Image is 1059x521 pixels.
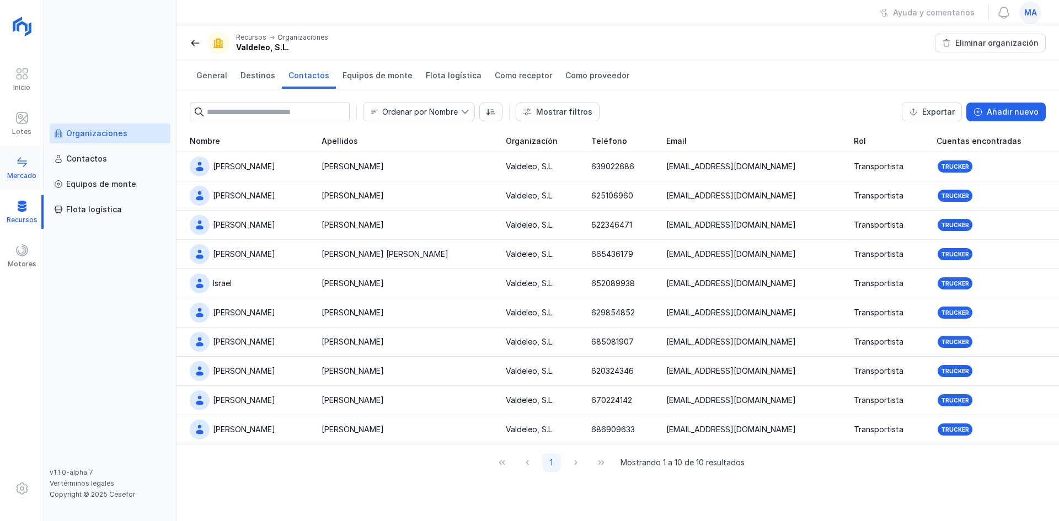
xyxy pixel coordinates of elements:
a: Flota logística [419,61,488,89]
div: [EMAIL_ADDRESS][DOMAIN_NAME] [666,219,796,230]
a: Contactos [282,61,336,89]
div: [PERSON_NAME] [213,307,275,318]
div: [EMAIL_ADDRESS][DOMAIN_NAME] [666,278,796,289]
button: Ayuda y comentarios [873,3,982,22]
div: Valdeleo, S.L. [506,395,554,406]
div: Trucker [941,309,969,316]
a: Destinos [234,61,282,89]
a: General [190,61,234,89]
div: [PERSON_NAME] [213,395,275,406]
div: [EMAIL_ADDRESS][DOMAIN_NAME] [666,366,796,377]
a: Flota logística [50,200,170,219]
span: Cuentas encontradas [937,136,1021,147]
div: 622346471 [591,219,632,230]
div: Transportista [854,249,903,260]
span: Email [666,136,687,147]
div: Valdeleo, S.L. [506,424,554,435]
div: [PERSON_NAME] [322,336,384,347]
div: Valdeleo, S.L. [506,161,554,172]
div: Añadir nuevo [987,106,1039,117]
div: Motores [8,260,36,268]
div: Eliminar organización [955,37,1039,49]
div: [PERSON_NAME] [322,190,384,201]
span: Como receptor [495,70,552,81]
span: Equipos de monte [343,70,413,81]
div: Lotes [12,127,31,136]
div: Contactos [66,153,107,164]
div: [PERSON_NAME] [213,336,275,347]
div: Ordenar por Nombre [382,108,458,116]
div: Organizaciones [66,128,127,139]
div: [EMAIL_ADDRESS][DOMAIN_NAME] [666,307,796,318]
div: 620324346 [591,366,634,377]
div: 652089938 [591,278,635,289]
div: [EMAIL_ADDRESS][DOMAIN_NAME] [666,249,796,260]
div: [EMAIL_ADDRESS][DOMAIN_NAME] [666,190,796,201]
div: Transportista [854,161,903,172]
a: Como proveedor [559,61,636,89]
div: [PERSON_NAME] [213,161,275,172]
div: Trucker [941,338,969,346]
div: 665436179 [591,249,633,260]
div: Transportista [854,336,903,347]
div: Mostrar filtros [536,106,592,117]
div: 639022686 [591,161,634,172]
div: Ayuda y comentarios [893,7,975,18]
div: Trucker [941,367,969,375]
div: Equipos de monte [66,179,136,190]
div: [PERSON_NAME] [213,190,275,201]
div: Transportista [854,395,903,406]
span: Apellidos [322,136,358,147]
div: 686909633 [591,424,635,435]
div: [EMAIL_ADDRESS][DOMAIN_NAME] [666,424,796,435]
div: Transportista [854,190,903,201]
div: Transportista [854,366,903,377]
div: [EMAIL_ADDRESS][DOMAIN_NAME] [666,161,796,172]
div: Valdeleo, S.L. [506,278,554,289]
div: [PERSON_NAME] [PERSON_NAME] [322,249,448,260]
div: Trucker [941,163,969,170]
div: Transportista [854,307,903,318]
div: Valdeleo, S.L. [506,336,554,347]
span: Organización [506,136,558,147]
div: 685081907 [591,336,634,347]
div: [PERSON_NAME] [322,424,384,435]
span: Mostrando 1 a 10 de 10 resultados [621,457,745,468]
div: v1.1.0-alpha.7 [50,468,170,477]
div: [PERSON_NAME] [322,307,384,318]
div: Trucker [941,192,969,200]
div: Transportista [854,219,903,230]
div: 625106960 [591,190,633,201]
div: Valdeleo, S.L. [506,366,554,377]
div: Valdeleo, S.L. [506,249,554,260]
a: Organizaciones [50,123,170,143]
div: Israel [213,278,232,289]
button: Exportar [902,103,962,121]
a: Equipos de monte [336,61,419,89]
span: Teléfono [591,136,627,147]
div: Valdeleo, S.L. [506,307,554,318]
div: Valdeleo, S.L. [506,219,554,230]
img: logoRight.svg [8,13,36,40]
div: [PERSON_NAME] [213,424,275,435]
a: Como receptor [488,61,559,89]
span: Como proveedor [565,70,629,81]
span: General [196,70,227,81]
div: Copyright © 2025 Cesefor [50,490,170,499]
div: [PERSON_NAME] [213,249,275,260]
div: Trucker [941,426,969,433]
div: Recursos [236,33,266,42]
div: [PERSON_NAME] [213,366,275,377]
a: Contactos [50,149,170,169]
span: Contactos [288,70,329,81]
div: [PERSON_NAME] [213,219,275,230]
button: Mostrar filtros [516,103,600,121]
div: Valdeleo, S.L. [236,42,328,53]
div: Trucker [941,250,969,258]
span: Rol [854,136,866,147]
div: [PERSON_NAME] [322,278,384,289]
div: [EMAIL_ADDRESS][DOMAIN_NAME] [666,336,796,347]
div: [PERSON_NAME] [322,161,384,172]
span: Nombre [190,136,220,147]
div: Exportar [922,106,955,117]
